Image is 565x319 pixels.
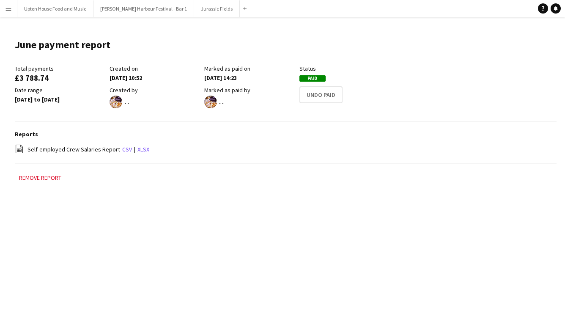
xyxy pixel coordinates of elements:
[110,96,200,108] div: . .
[299,86,343,103] button: Undo Paid
[194,0,240,17] button: Jurassic Fields
[15,96,105,103] div: [DATE] to [DATE]
[137,146,149,153] a: xlsx
[15,38,110,51] h1: June payment report
[110,86,200,94] div: Created by
[15,86,105,94] div: Date range
[204,65,295,72] div: Marked as paid on
[15,173,66,183] button: Remove report
[204,86,295,94] div: Marked as paid by
[15,65,105,72] div: Total payments
[15,74,105,82] div: £3 788.74
[110,74,200,82] div: [DATE] 10:52
[15,144,557,155] div: |
[17,0,93,17] button: Upton House Food and Music
[204,96,295,108] div: . .
[93,0,194,17] button: [PERSON_NAME] Harbour Festival - Bar 1
[204,74,295,82] div: [DATE] 14:23
[299,75,326,82] span: Paid
[27,146,120,153] span: Self-employed Crew Salaries Report
[15,130,557,138] h3: Reports
[299,65,390,72] div: Status
[122,146,132,153] a: csv
[110,65,200,72] div: Created on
